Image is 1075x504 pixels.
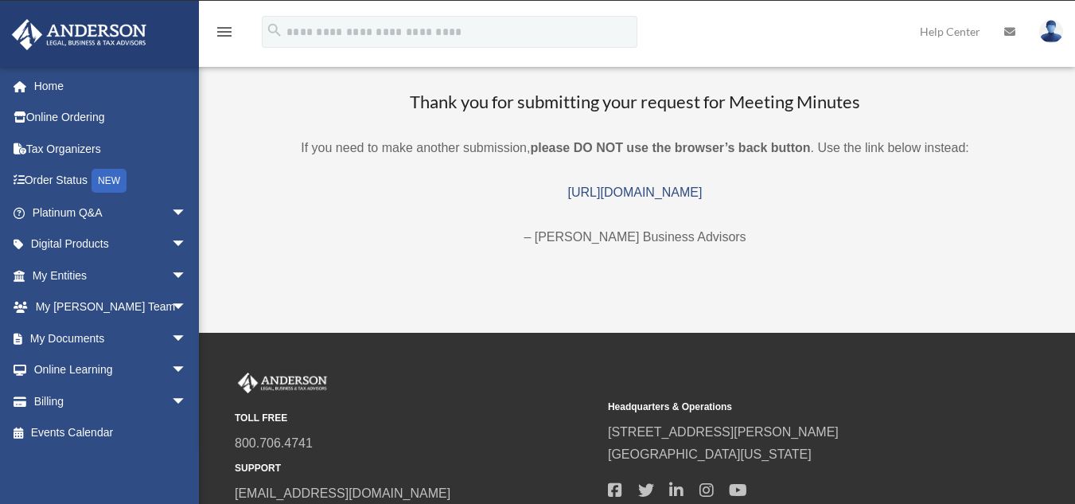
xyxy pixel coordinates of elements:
span: arrow_drop_down [171,322,203,355]
div: NEW [92,169,127,193]
span: arrow_drop_down [171,385,203,418]
img: Anderson Advisors Platinum Portal [7,19,151,50]
span: arrow_drop_down [171,354,203,387]
a: Platinum Q&Aarrow_drop_down [11,197,211,229]
a: My Documentsarrow_drop_down [11,322,211,354]
img: User Pic [1039,20,1063,43]
a: Tax Organizers [11,133,211,165]
a: My [PERSON_NAME] Teamarrow_drop_down [11,291,211,323]
span: arrow_drop_down [171,291,203,324]
a: Home [11,70,211,102]
p: – [PERSON_NAME] Business Advisors [215,226,1055,248]
i: menu [215,22,234,41]
a: Order StatusNEW [11,165,211,197]
span: arrow_drop_down [171,260,203,292]
small: SUPPORT [235,460,597,477]
h3: Thank you for submitting your request for Meeting Minutes [215,90,1055,115]
a: [STREET_ADDRESS][PERSON_NAME] [608,425,839,439]
a: Online Ordering [11,102,211,134]
span: arrow_drop_down [171,229,203,261]
span: arrow_drop_down [171,197,203,229]
a: Digital Productsarrow_drop_down [11,229,211,260]
img: Anderson Advisors Platinum Portal [235,373,330,393]
a: 800.706.4741 [235,436,313,450]
a: [GEOGRAPHIC_DATA][US_STATE] [608,447,812,461]
a: menu [215,28,234,41]
a: Billingarrow_drop_down [11,385,211,417]
p: If you need to make another submission, . Use the link below instead: [215,137,1055,159]
small: Headquarters & Operations [608,399,970,416]
small: TOLL FREE [235,410,597,427]
a: Online Learningarrow_drop_down [11,354,211,386]
i: search [266,21,283,39]
a: Events Calendar [11,417,211,449]
a: [URL][DOMAIN_NAME] [568,186,703,199]
a: My Entitiesarrow_drop_down [11,260,211,291]
b: please DO NOT use the browser’s back button [530,141,810,154]
a: [EMAIL_ADDRESS][DOMAIN_NAME] [235,486,450,500]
